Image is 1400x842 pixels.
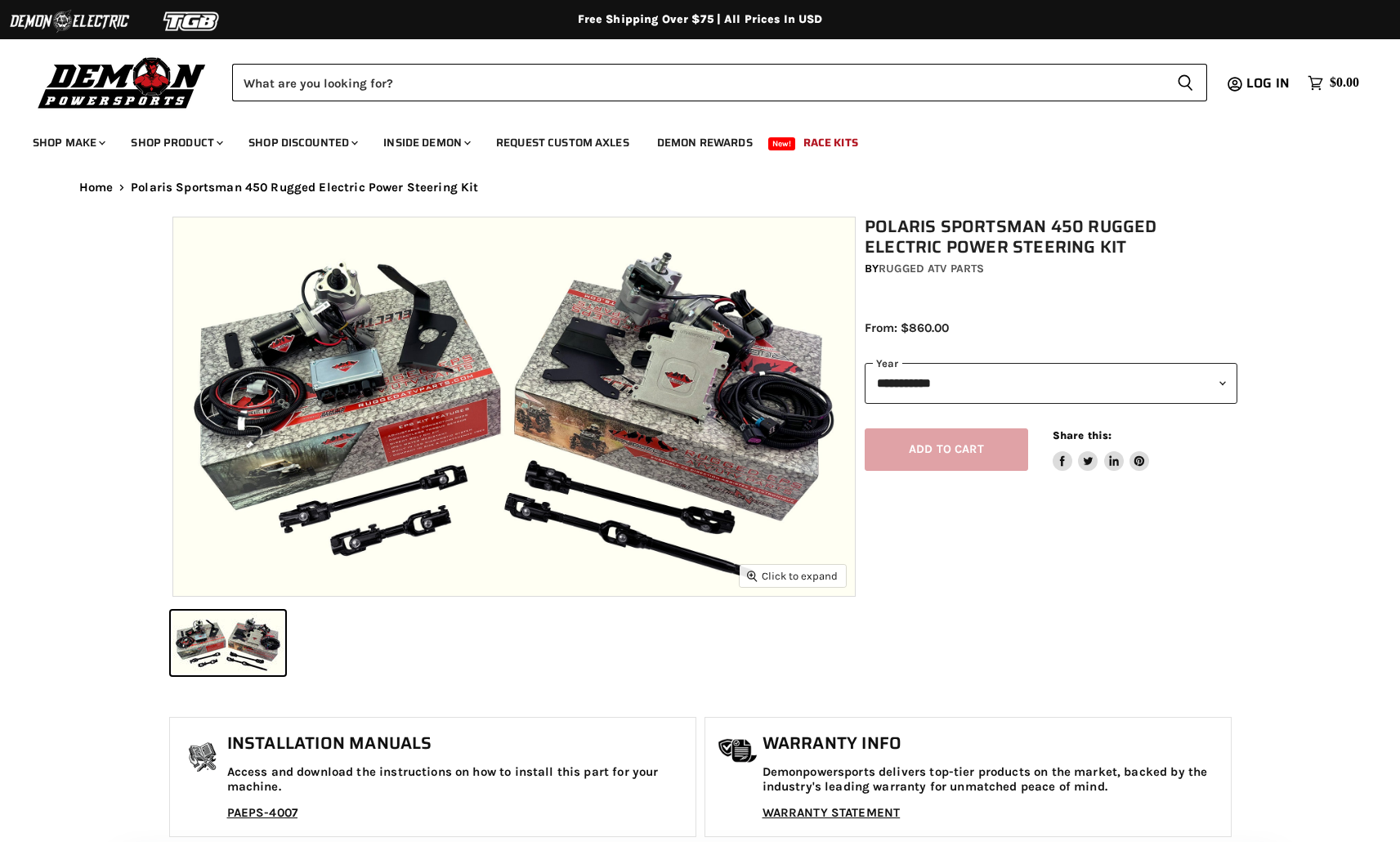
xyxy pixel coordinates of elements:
[232,64,1164,101] input: Search
[371,126,481,159] a: Inside Demon
[645,126,765,159] a: Demon Rewards
[182,738,223,779] img: install_manual-icon.png
[1239,76,1299,91] a: Log in
[865,363,1237,403] select: year
[171,611,285,675] button: IMAGE thumbnail
[20,126,115,159] a: Shop Make
[119,126,233,159] a: Shop Product
[1246,73,1290,93] span: Log in
[47,181,1354,195] nav: Breadcrumbs
[865,260,1237,278] div: by
[227,805,298,820] a: PAEPS-4007
[1164,64,1207,101] button: Search
[20,119,1355,159] ul: Main menu
[173,217,855,596] img: IMAGE
[47,12,1354,27] div: Free Shipping Over $75 | All Prices In USD
[227,734,687,754] h1: Installation Manuals
[747,570,838,582] span: Click to expand
[763,734,1223,754] h1: Warranty Info
[1299,71,1367,95] a: $0.00
[740,565,846,587] button: Click to expand
[232,64,1207,101] form: Product
[236,126,368,159] a: Shop Discounted
[8,6,131,37] img: Demon Electric Logo 2
[865,320,949,335] span: From: $860.00
[791,126,870,159] a: Race Kits
[1053,428,1150,472] aside: Share this:
[763,765,1223,794] p: Demonpowersports delivers top-tier products on the market, backed by the industry's leading warra...
[768,137,796,150] span: New!
[131,6,253,37] img: TGB Logo 2
[79,181,114,195] a: Home
[33,53,212,111] img: Demon Powersports
[1053,429,1112,441] span: Share this:
[865,217,1237,258] h1: Polaris Sportsman 450 Rugged Electric Power Steering Kit
[1330,75,1359,91] span: $0.00
[484,126,642,159] a: Request Custom Axles
[718,738,758,764] img: warranty-icon.png
[879,262,984,275] a: Rugged ATV Parts
[227,765,687,794] p: Access and download the instructions on how to install this part for your machine.
[763,805,901,820] a: WARRANTY STATEMENT
[131,181,478,195] span: Polaris Sportsman 450 Rugged Electric Power Steering Kit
